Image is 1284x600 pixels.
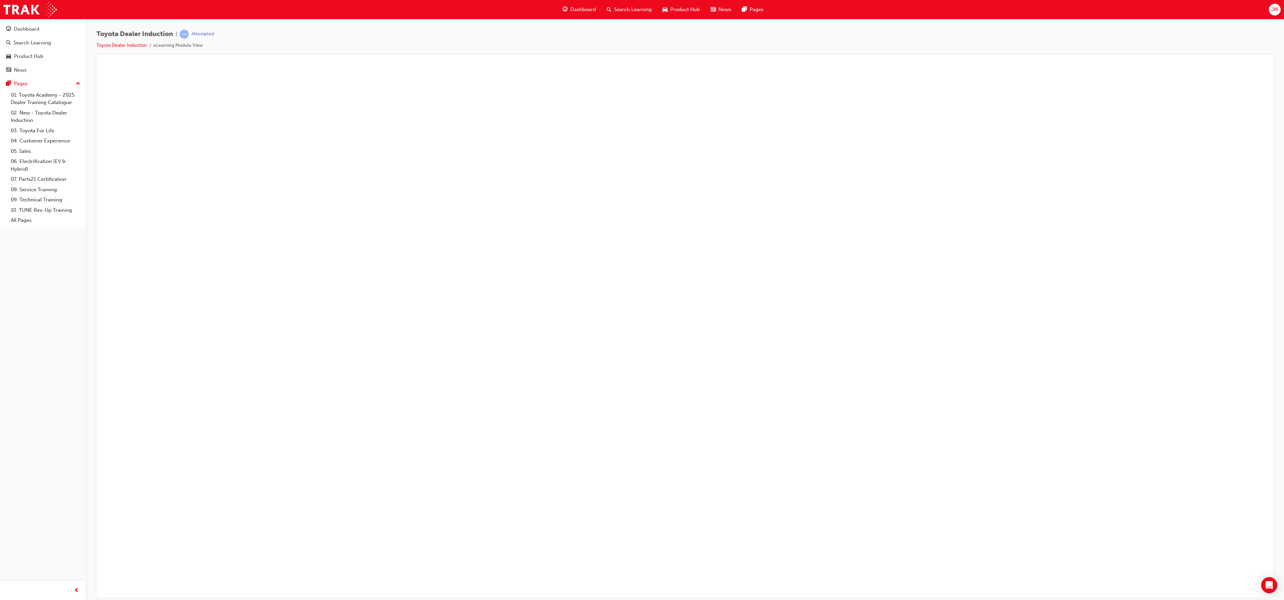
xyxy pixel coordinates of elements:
[742,5,747,14] span: pages-icon
[97,42,147,48] a: Toyota Dealer Induction
[737,3,769,16] a: pages-iconPages
[8,174,83,185] a: 07. Parts21 Certification
[557,3,601,16] a: guage-iconDashboard
[614,6,652,13] span: Search Learning
[8,205,83,215] a: 10. TUNE Rev-Up Training
[8,108,83,126] a: 02. New - Toyota Dealer Induction
[8,90,83,108] a: 01. Toyota Academy - 2025 Dealer Training Catalogue
[657,3,705,16] a: car-iconProduct Hub
[750,6,763,13] span: Pages
[1261,577,1277,593] div: Open Intercom Messenger
[3,37,83,49] a: Search Learning
[3,2,57,17] img: Trak
[97,30,173,38] span: Toyota Dealer Induction
[3,64,83,76] a: News
[76,79,80,88] span: up-icon
[191,31,214,37] div: Attempted
[14,53,43,60] div: Product Hub
[663,5,668,14] span: car-icon
[8,156,83,174] a: 06. Electrification (EV & Hybrid)
[711,5,716,14] span: news-icon
[3,77,83,90] button: Pages
[74,587,79,595] span: prev-icon
[3,22,83,77] button: DashboardSearch LearningProduct HubNews
[14,66,27,74] div: News
[180,30,189,39] span: learningRecordVerb_ATTEMPT-icon
[601,3,657,16] a: search-iconSearch Learning
[6,81,11,87] span: pages-icon
[153,42,203,49] li: eLearning Module View
[6,26,11,32] span: guage-icon
[6,40,11,46] span: search-icon
[8,185,83,195] a: 08. Service Training
[176,30,177,38] span: |
[705,3,737,16] a: news-iconNews
[8,195,83,205] a: 09. Technical Training
[1269,4,1281,15] button: JM
[607,5,611,14] span: search-icon
[6,54,11,60] span: car-icon
[570,6,596,13] span: Dashboard
[563,5,568,14] span: guage-icon
[8,215,83,226] a: All Pages
[14,25,39,33] div: Dashboard
[670,6,700,13] span: Product Hub
[6,67,11,73] span: news-icon
[8,126,83,136] a: 03. Toyota For Life
[8,136,83,146] a: 04. Customer Experience
[718,6,731,13] span: News
[13,39,51,47] div: Search Learning
[8,146,83,157] a: 05. Sales
[3,23,83,35] a: Dashboard
[3,50,83,63] a: Product Hub
[1271,6,1278,13] span: JM
[14,80,28,88] div: Pages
